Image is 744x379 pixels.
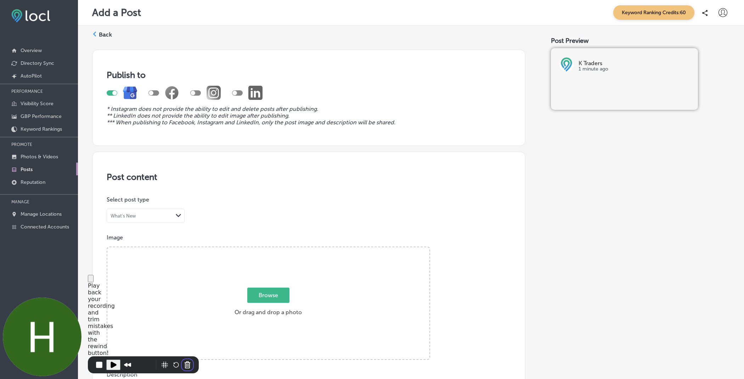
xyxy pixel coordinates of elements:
p: GBP Performance [21,113,62,119]
p: 1 minute ago [579,66,689,72]
span: Keyword Ranking Credits: 60 [613,5,694,20]
p: Keyword Rankings [21,126,62,132]
i: ** LinkedIn does not provide the ability to edit image after publishing. [107,112,289,119]
label: Or drag and drop a photo [232,288,305,319]
p: Image [107,234,511,241]
p: Add a Post [92,7,141,18]
p: Select post type [107,196,511,203]
p: K Traders [579,61,689,66]
p: Connected Accounts [21,224,69,230]
label: Description [107,371,137,378]
i: *** When publishing to Facebook, Instagram and LinkedIn, only the post image and description will... [107,119,395,126]
p: AutoPilot [21,73,42,79]
h3: Publish to [107,70,511,80]
label: Back [99,31,112,39]
div: Post Preview [551,37,730,45]
p: Directory Sync [21,60,54,66]
div: What's New [111,213,136,219]
img: fda3e92497d09a02dc62c9cd864e3231.png [11,9,50,22]
p: Visibility Score [21,101,53,107]
p: Overview [21,47,42,53]
p: Reputation [21,179,45,185]
img: logo [559,57,574,72]
i: * Instagram does not provide the ability to edit and delete posts after publishing. [107,106,318,112]
h3: Post content [107,172,511,182]
span: Browse [247,288,289,303]
p: Manage Locations [21,211,62,217]
p: Photos & Videos [21,154,58,160]
p: Posts [21,166,33,172]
